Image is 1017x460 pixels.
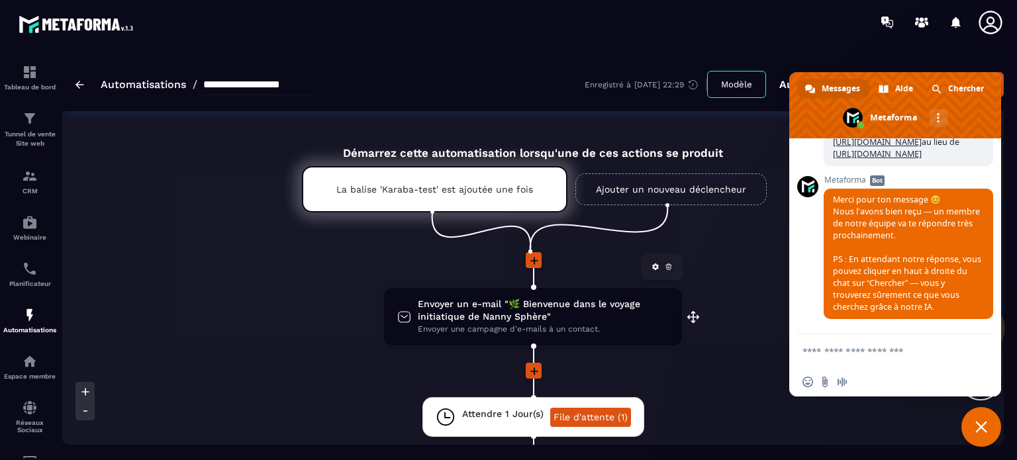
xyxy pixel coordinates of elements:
p: Planificateur [3,280,56,287]
span: Envoyer un fichier [820,377,830,387]
div: Messages [797,79,869,99]
div: Fermer le chat [961,407,1001,447]
span: Merci pour ton message 😊 Nous l’avons bien reçu — un membre de notre équipe va te répondre très p... [833,194,981,312]
a: formationformationTunnel de vente Site web [3,101,56,158]
a: [URL][DOMAIN_NAME] [833,148,922,160]
img: arrow [75,81,84,89]
p: Webinaire [3,234,56,241]
div: Chercher [924,79,993,99]
a: social-networksocial-networkRéseaux Sociaux [3,390,56,443]
img: logo [19,12,138,36]
div: Démarrez cette automatisation lorsqu'une de ces actions se produit [269,131,797,160]
div: Autres canaux [930,109,947,127]
a: File d'attente (1) [550,408,631,427]
a: schedulerschedulerPlanificateur [3,251,56,297]
p: CRM [3,187,56,195]
p: Espace membre [3,373,56,380]
button: Modèle [707,71,766,98]
span: Messages [822,79,860,99]
span: Bot [870,175,885,186]
textarea: Entrez votre message... [802,345,959,357]
img: automations [22,214,38,230]
a: formationformationTableau de bord [3,54,56,101]
img: formation [22,111,38,126]
a: formationformationCRM [3,158,56,205]
span: Chercher [948,79,984,99]
span: / [193,78,197,91]
span: Insérer un emoji [802,377,813,387]
img: automations [22,353,38,369]
p: Automatisations [3,326,56,334]
img: formation [22,168,38,184]
p: [DATE] 22:29 [634,80,684,89]
a: Automatisations [101,78,186,91]
a: automationsautomationsEspace membre [3,344,56,390]
a: [URL][DOMAIN_NAME] [833,136,922,148]
span: Envoyer une campagne d'e-mails à un contact. [418,323,669,336]
img: automations [22,307,38,323]
a: Ajouter un nouveau déclencheur [575,173,767,205]
img: social-network [22,400,38,416]
img: scheduler [22,261,38,277]
p: Réseaux Sociaux [3,419,56,434]
a: automationsautomationsAutomatisations [3,297,56,344]
span: Aide [895,79,913,99]
div: Enregistré à [585,79,707,91]
p: La balise 'Karaba-test' est ajoutée une fois [336,184,533,195]
p: Tunnel de vente Site web [3,130,56,148]
span: Envoyer un e-mail "🌿 Bienvenue dans le voyage initiatique de Nanny Sphère" [418,298,669,323]
p: Tableau de bord [3,83,56,91]
img: formation [22,64,38,80]
div: Aide [871,79,922,99]
p: Automation active [779,78,877,91]
span: Message audio [837,377,847,387]
a: automationsautomationsWebinaire [3,205,56,251]
span: Metaforma [824,175,993,185]
span: Attendre 1 Jour(s) [462,408,544,420]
